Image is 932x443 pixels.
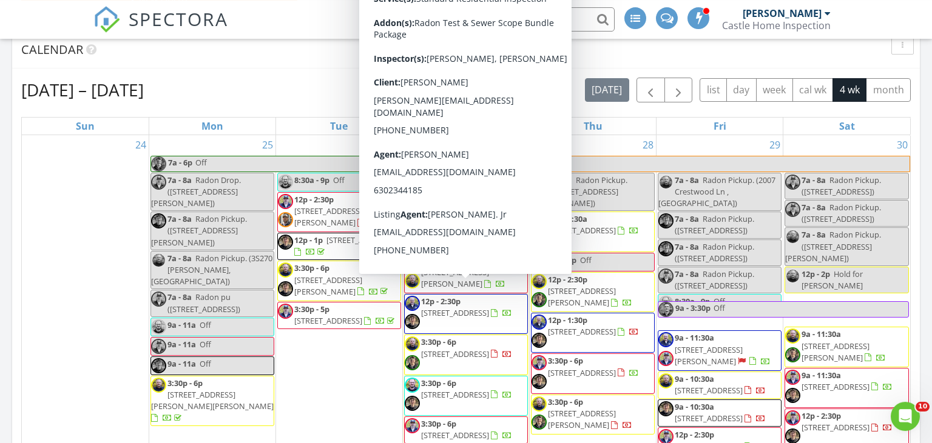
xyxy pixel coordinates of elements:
[421,430,489,441] span: [STREET_ADDRESS]
[837,118,857,135] a: Saturday
[675,413,743,424] span: [STREET_ADDRESS]
[637,78,665,102] button: Previous
[658,296,674,311] img: thomas.jpg
[785,388,800,403] img: img_2466.jpeg
[785,229,800,244] img: jeff.jpg
[548,274,587,285] span: 12p - 2:30p
[548,213,639,236] a: 9a - 11:30a [STREET_ADDRESS]
[675,213,754,236] span: Radon Pickup. ([STREET_ADDRESS])
[277,261,401,301] a: 3:30p - 6p [STREET_ADDRESS][PERSON_NAME]
[675,296,710,307] span: 8:30a - 9p
[548,274,632,308] a: 12p - 2:30p [STREET_ADDRESS][PERSON_NAME]
[151,213,166,228] img: img_2466.jpeg
[714,296,725,307] span: Off
[658,213,674,228] img: img_2466.jpeg
[199,118,226,135] a: Monday
[675,241,754,264] span: Radon Pickup. ([STREET_ADDRESS])
[421,215,461,226] span: 12p - 2:30p
[802,202,881,224] span: Radon Pickup. ([STREET_ADDRESS])
[421,175,461,185] span: 9a - 11:30a
[785,229,881,263] span: Radon Pickup. ([STREET_ADDRESS][PERSON_NAME])
[532,175,547,190] img: evan.jpg
[785,347,800,362] img: img_2475.jpeg
[151,378,274,424] a: 3:30p - 6p [STREET_ADDRESS][PERSON_NAME][PERSON_NAME]
[802,410,841,421] span: 12p - 2:30p
[167,156,193,172] span: 7a - 6p
[405,418,420,433] img: evan.jpg
[531,395,655,435] a: 3:30p - 6p [STREET_ADDRESS][PERSON_NAME]
[167,319,196,330] span: 9a - 11a
[21,41,83,58] span: Calendar
[93,16,228,42] a: SPECTORA
[167,378,203,388] span: 3:30p - 6p
[421,307,489,318] span: [STREET_ADDRESS]
[658,175,674,190] img: jeff.jpg
[513,135,529,155] a: Go to August 27, 2025
[151,358,166,373] img: img_2466.jpeg
[711,118,729,135] a: Friday
[548,315,639,337] a: 12p - 1:30p [STREET_ADDRESS]
[151,378,166,393] img: jeff.jpg
[421,267,489,289] span: [STREET_ADDRESS][PERSON_NAME]
[129,6,228,32] span: SPECTORA
[200,319,211,330] span: Off
[802,268,863,291] span: Hold for [PERSON_NAME]
[278,175,293,190] img: thomas.jpg
[891,402,920,431] iframe: Intercom live chat
[785,327,909,367] a: 9a - 11:30a [STREET_ADDRESS][PERSON_NAME]
[277,233,401,260] a: 12p - 1p [STREET_ADDRESS]
[675,241,699,252] span: 7a - 8a
[548,315,587,325] span: 12p - 1:30p
[278,235,293,250] img: img_2466.jpeg
[532,175,627,208] span: Radon Pickup. ([STREET_ADDRESS][PERSON_NAME])
[866,78,911,102] button: month
[21,78,144,102] h2: [DATE] – [DATE]
[675,268,699,279] span: 7a - 8a
[802,175,881,197] span: Radon Pickup. ([STREET_ADDRESS])
[421,418,456,429] span: 3:30p - 6p
[548,175,572,185] span: 7a - 8a
[294,235,323,245] span: 12p - 1p
[532,333,547,348] img: img_2466.jpeg
[405,336,420,351] img: jeff.jpg
[294,262,390,296] a: 3:30p - 6p [STREET_ADDRESS][PERSON_NAME]
[802,341,870,363] span: [STREET_ADDRESS][PERSON_NAME]
[532,292,547,307] img: img_2475.jpeg
[404,335,528,375] a: 3:30p - 6p [STREET_ADDRESS]
[658,268,674,284] img: evan.jpg
[404,294,528,334] a: 12p - 2:30p [STREET_ADDRESS]
[802,381,870,392] span: [STREET_ADDRESS]
[405,215,501,249] a: 12p - 2:30p [STREET_ADDRESS][PERSON_NAME]
[405,378,420,393] img: thomas.jpg
[548,355,583,366] span: 3:30p - 6p
[532,396,547,411] img: jeff.jpg
[404,253,528,293] a: 12p - 2:30p [STREET_ADDRESS][PERSON_NAME]
[726,78,757,102] button: day
[294,235,394,257] a: 12p - 1p [STREET_ADDRESS]
[294,194,379,228] a: 12p - 2:30p [STREET_ADDRESS][PERSON_NAME]
[421,296,512,318] a: 12p - 2:30p [STREET_ADDRESS]
[405,227,489,249] span: [STREET_ADDRESS][PERSON_NAME]
[278,212,293,227] img: img_8334.jpeg
[151,389,274,411] span: [STREET_ADDRESS][PERSON_NAME][PERSON_NAME]
[532,231,547,247] img: evan.jpg
[421,296,461,307] span: 12p - 2:30p
[675,401,714,412] span: 9a - 10:30a
[405,255,420,270] img: evan.jpg
[151,175,241,208] span: Radon Drop. ([STREET_ADDRESS][PERSON_NAME])
[404,213,528,253] a: 12p - 2:30p [STREET_ADDRESS][PERSON_NAME]
[785,410,800,425] img: evan.jpg
[532,213,547,228] img: jeff.jpg
[405,175,420,190] img: evan.jpg
[664,78,693,102] button: Next
[405,156,420,172] img: img_8334.jpeg
[658,302,674,317] img: nazar.jpg
[151,339,166,354] img: evan.jpg
[404,376,528,416] a: 3:30p - 6p [STREET_ADDRESS]
[548,396,632,430] a: 3:30p - 6p [STREET_ADDRESS][PERSON_NAME]
[802,370,893,392] a: 9a - 11:30a [STREET_ADDRESS]
[802,370,841,381] span: 9a - 11:30a
[421,418,512,441] a: 3:30p - 6p [STREET_ADDRESS]
[195,157,207,168] span: Off
[151,319,166,335] img: thomas.jpg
